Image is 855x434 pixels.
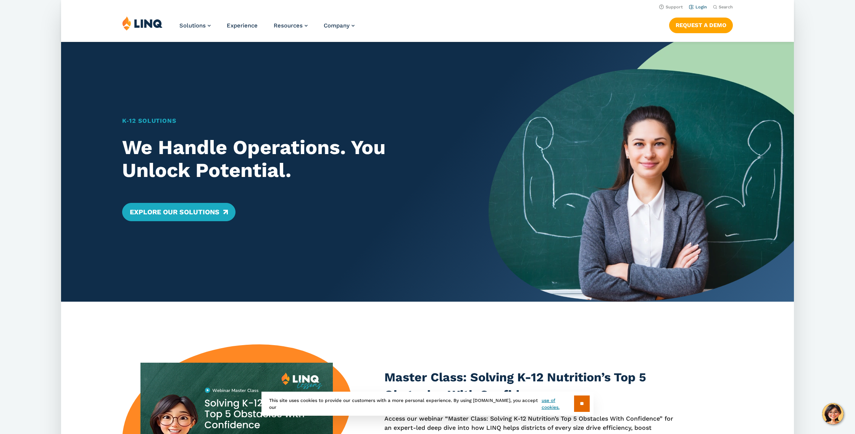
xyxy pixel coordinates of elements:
a: Company [324,22,355,29]
h1: K‑12 Solutions [122,116,459,125]
button: Hello, have a question? Let’s chat. [822,403,844,424]
h2: We Handle Operations. You Unlock Potential. [122,136,459,182]
a: use of cookies. [542,397,574,411]
nav: Utility Navigation [61,2,794,11]
h3: Master Class: Solving K-12 Nutrition’s Top 5 Obstacles With Confidence [384,369,681,403]
a: Request a Demo [669,18,733,33]
a: Resources [274,22,308,29]
img: Home Banner [489,42,794,302]
span: Company [324,22,350,29]
span: Resources [274,22,303,29]
a: Solutions [179,22,211,29]
a: Support [659,5,683,10]
nav: Button Navigation [669,16,733,33]
span: Solutions [179,22,206,29]
a: Experience [227,22,258,29]
button: Open Search Bar [713,4,733,10]
nav: Primary Navigation [179,16,355,41]
span: Search [719,5,733,10]
div: This site uses cookies to provide our customers with a more personal experience. By using [DOMAIN... [261,392,594,416]
a: Explore Our Solutions [122,203,236,221]
img: LINQ | K‑12 Software [122,16,163,31]
a: Login [689,5,707,10]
